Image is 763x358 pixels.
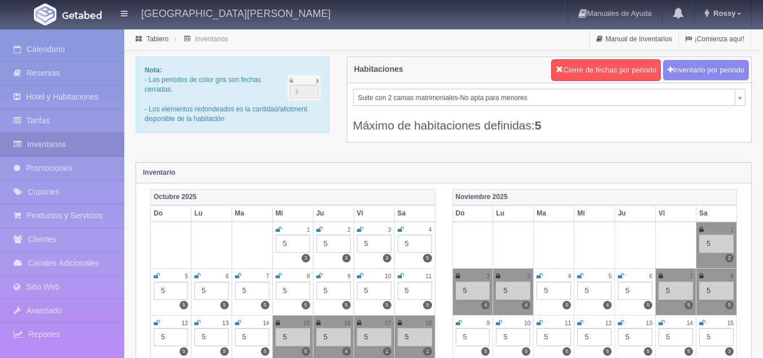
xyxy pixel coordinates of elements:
[180,347,188,356] label: 5
[730,273,734,279] small: 8
[347,273,351,279] small: 9
[481,301,490,309] label: 4
[425,273,431,279] small: 11
[493,205,534,222] th: Lu
[398,235,432,253] div: 5
[423,347,431,356] label: 1
[353,89,745,106] a: Suite con 2 camas matrimoniales-No apta para menores
[307,273,310,279] small: 8
[452,205,493,222] th: Do
[699,328,734,346] div: 5
[618,328,652,346] div: 5
[730,227,734,233] small: 1
[684,301,693,309] label: 5
[727,320,734,326] small: 15
[524,320,530,326] small: 10
[577,282,612,300] div: 5
[423,301,431,309] label: 5
[699,235,734,253] div: 5
[487,320,490,326] small: 9
[690,273,693,279] small: 7
[383,301,391,309] label: 5
[232,205,272,222] th: Ma
[357,235,391,253] div: 5
[679,28,751,50] a: ¡Comienza aquí!
[699,282,734,300] div: 5
[649,273,652,279] small: 6
[235,282,269,300] div: 5
[136,57,330,133] div: - Las periodos de color gris son fechas cerradas. - Los elementos redondeados es la cantidad/allo...
[456,328,490,346] div: 5
[388,227,391,233] small: 3
[687,320,693,326] small: 14
[551,59,661,81] button: Cierre de fechas por periodo
[154,328,188,346] div: 5
[62,11,102,19] img: Getabed
[303,320,309,326] small: 15
[266,273,269,279] small: 7
[496,328,530,346] div: 5
[316,282,351,300] div: 5
[194,282,229,300] div: 5
[263,320,269,326] small: 14
[534,205,574,222] th: Ma
[195,35,228,43] a: Inventarios
[225,273,229,279] small: 6
[220,301,229,309] label: 5
[154,282,188,300] div: 5
[496,282,530,300] div: 5
[644,301,652,309] label: 5
[456,282,490,300] div: 5
[577,328,612,346] div: 5
[261,301,269,309] label: 5
[663,60,749,81] button: Inventario por periodo
[276,328,310,346] div: 5
[261,347,269,356] label: 5
[180,301,188,309] label: 5
[151,205,191,222] th: Do
[146,35,168,43] a: Tablero
[452,189,737,205] th: Noviembre 2025
[235,328,269,346] div: 5
[644,347,652,356] label: 5
[34,3,56,25] img: Getabed
[316,328,351,346] div: 5
[563,301,571,309] label: 0
[605,320,612,326] small: 12
[354,205,394,222] th: Vi
[590,28,678,50] a: Manual de Inventarios
[302,301,310,309] label: 5
[522,347,530,356] label: 5
[725,254,734,262] label: 2
[151,189,435,205] th: Octubre 2025
[565,320,571,326] small: 11
[357,328,391,346] div: 5
[425,320,431,326] small: 18
[696,205,737,222] th: Sa
[615,205,656,222] th: Ju
[603,301,612,309] label: 4
[185,273,188,279] small: 5
[383,347,391,356] label: 1
[383,254,391,262] label: 3
[194,328,229,346] div: 5
[487,273,490,279] small: 2
[357,282,391,300] div: 5
[316,235,351,253] div: 5
[659,328,693,346] div: 5
[223,320,229,326] small: 13
[358,89,730,106] span: Suite con 2 camas matrimoniales-No apta para menores
[342,254,351,262] label: 3
[609,273,612,279] small: 5
[481,347,490,356] label: 5
[423,254,431,262] label: 5
[394,205,435,222] th: Sa
[313,205,354,222] th: Ju
[535,119,542,132] b: 5
[684,347,693,356] label: 5
[302,347,310,356] label: 5
[276,235,310,253] div: 5
[537,282,571,300] div: 5
[385,273,391,279] small: 10
[398,328,432,346] div: 5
